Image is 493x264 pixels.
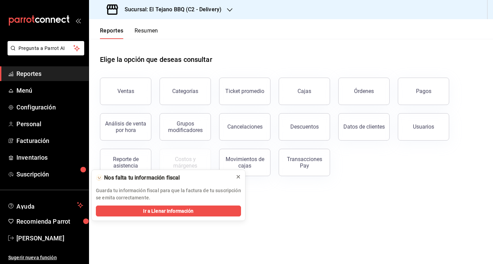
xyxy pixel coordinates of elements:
button: Resumen [135,27,158,39]
div: Análisis de venta por hora [104,120,147,133]
div: Transacciones Pay [283,156,326,169]
span: Configuración [16,103,83,112]
span: Ir a Llenar Información [143,208,193,215]
span: Pregunta a Parrot AI [18,45,74,52]
div: Datos de clientes [343,123,385,130]
span: Inventarios [16,153,83,162]
button: Reportes [100,27,124,39]
div: Costos y márgenes [164,156,206,169]
div: 🫥 Nos falta tu información fiscal [96,174,230,182]
button: Pregunta a Parrot AI [8,41,84,55]
h3: Sucursal: El Tejano BBQ (C2 - Delivery) [119,5,222,14]
button: Ir a Llenar Información [96,206,241,216]
div: Reporte de asistencia [104,156,147,169]
button: Grupos modificadores [160,113,211,141]
span: Facturación [16,136,83,145]
button: Datos de clientes [338,113,390,141]
span: Sugerir nueva función [8,254,83,261]
a: Pregunta a Parrot AI [5,50,84,57]
button: Órdenes [338,78,390,105]
button: Categorías [160,78,211,105]
span: [PERSON_NAME] [16,234,83,243]
div: Categorías [172,88,198,94]
div: Movimientos de cajas [224,156,266,169]
button: Transacciones Pay [279,149,330,176]
div: navigation tabs [100,27,158,39]
button: Ventas [100,78,151,105]
button: Reporte de asistencia [100,149,151,176]
div: Ventas [117,88,134,94]
h1: Elige la opción que deseas consultar [100,54,212,65]
span: Ayuda [16,201,74,209]
p: Guarda tu información fiscal para que la factura de tu suscripción se emita correctamente. [96,187,241,201]
div: Órdenes [354,88,374,94]
div: Descuentos [290,123,319,130]
div: Pagos [416,88,431,94]
span: Menú [16,86,83,95]
span: Suscripción [16,170,83,179]
span: Reportes [16,69,83,78]
div: Usuarios [413,123,434,130]
div: Grupos modificadores [164,120,206,133]
button: Cajas [279,78,330,105]
button: Descuentos [279,113,330,141]
button: Movimientos de cajas [219,149,270,176]
button: Usuarios [398,113,449,141]
span: Recomienda Parrot [16,217,83,226]
button: Análisis de venta por hora [100,113,151,141]
div: Cancelaciones [227,123,263,130]
div: Ticket promedio [225,88,264,94]
button: Cancelaciones [219,113,270,141]
button: Contrata inventarios para ver este reporte [160,149,211,176]
div: Cajas [298,88,311,94]
button: open_drawer_menu [75,18,81,23]
button: Ticket promedio [219,78,270,105]
span: Personal [16,119,83,129]
button: Pagos [398,78,449,105]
